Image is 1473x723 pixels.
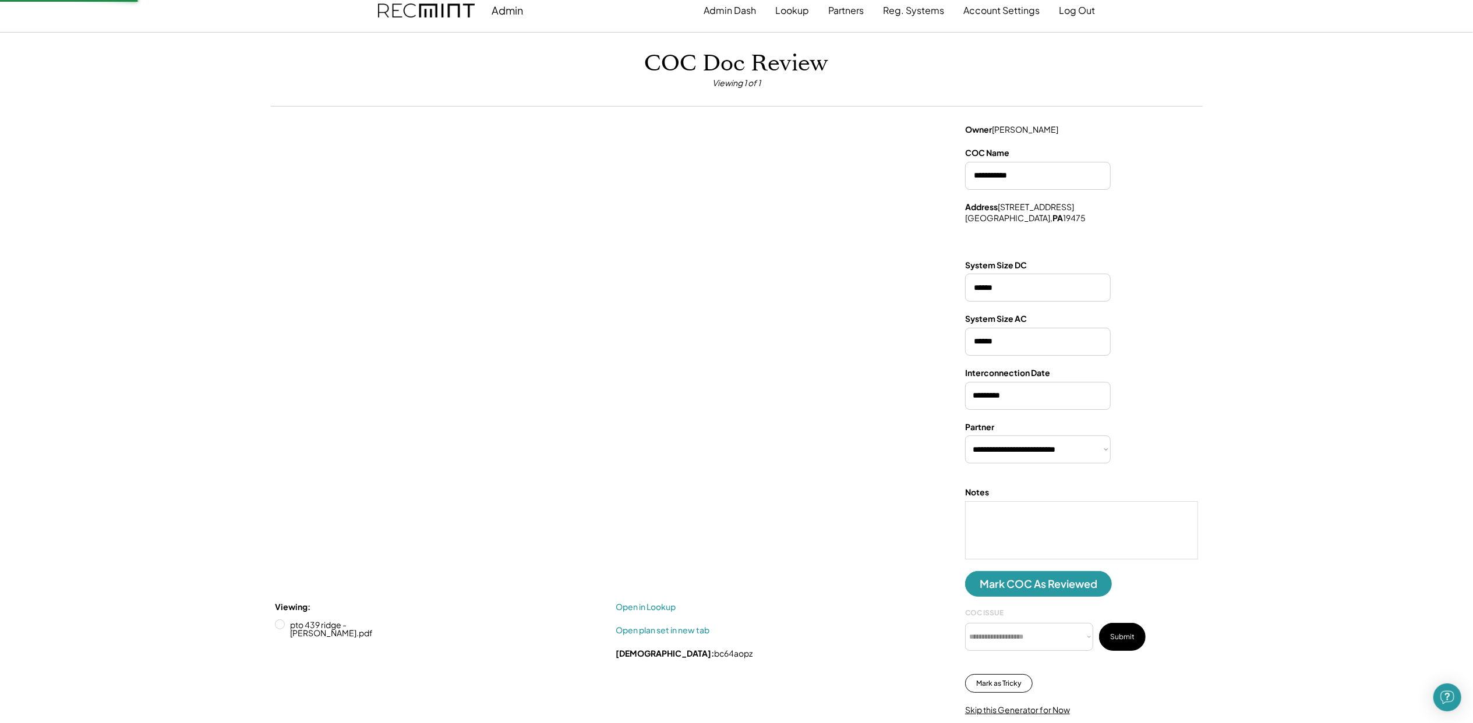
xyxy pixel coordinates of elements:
[275,601,310,613] div: Viewing:
[965,124,992,134] strong: Owner
[965,704,1070,716] div: Skip this Generator for Now
[965,421,994,433] div: Partner
[492,3,524,17] div: Admin
[1433,683,1461,711] div: Open Intercom Messenger
[965,367,1050,379] div: Interconnection Date
[965,674,1033,693] button: Mark as Tricky
[965,571,1112,597] button: Mark COC As Reviewed
[965,201,1086,224] div: [STREET_ADDRESS] [GEOGRAPHIC_DATA], 19475
[616,601,703,613] a: Open in Lookup
[965,147,1009,159] div: COC Name
[712,77,761,89] div: Viewing 1 of 1
[1052,212,1063,223] strong: PA
[965,124,1058,136] div: [PERSON_NAME]
[965,313,1027,325] div: System Size AC
[965,487,989,498] div: Notes
[616,648,714,658] strong: [DEMOGRAPHIC_DATA]:
[965,260,1027,271] div: System Size DC
[616,648,753,660] div: bc64aopz
[965,201,998,212] strong: Address
[287,621,391,637] label: pto 439 ridge - [PERSON_NAME].pdf
[616,625,709,636] a: Open plan set in new tab
[378,3,475,18] img: recmint-logotype%403x.png
[645,50,829,77] h1: COC Doc Review
[965,608,1004,618] div: COC ISSUE
[1099,623,1146,651] button: Submit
